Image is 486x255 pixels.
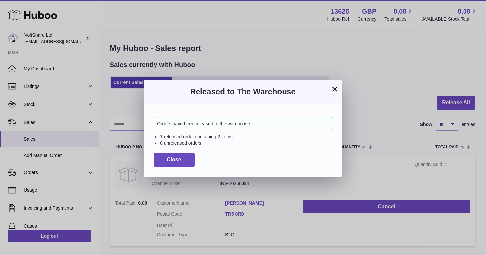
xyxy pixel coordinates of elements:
span: Close [167,157,181,162]
button: Close [154,153,195,167]
div: Orders have been released to the warehouse. [154,117,332,130]
li: 0 unreleased orders [160,140,332,146]
h3: Released to The Warehouse [154,86,332,97]
button: × [331,85,339,93]
li: 1 released order containing 2 items [160,134,332,140]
